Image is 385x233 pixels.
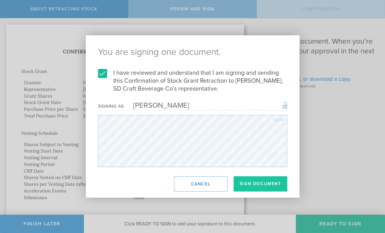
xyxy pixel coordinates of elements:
button: Cancel [174,176,227,192]
label: I have reviewed and understand that I am signing and sending this Confirmation of Stock Grant Ret... [98,69,287,93]
div: Signing as [98,104,124,109]
ng-pluralize: You are signing one document. [98,48,287,57]
div: [PERSON_NAME] [124,101,189,110]
iframe: Chat Widget [354,185,385,215]
button: Sign Document [234,176,287,192]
